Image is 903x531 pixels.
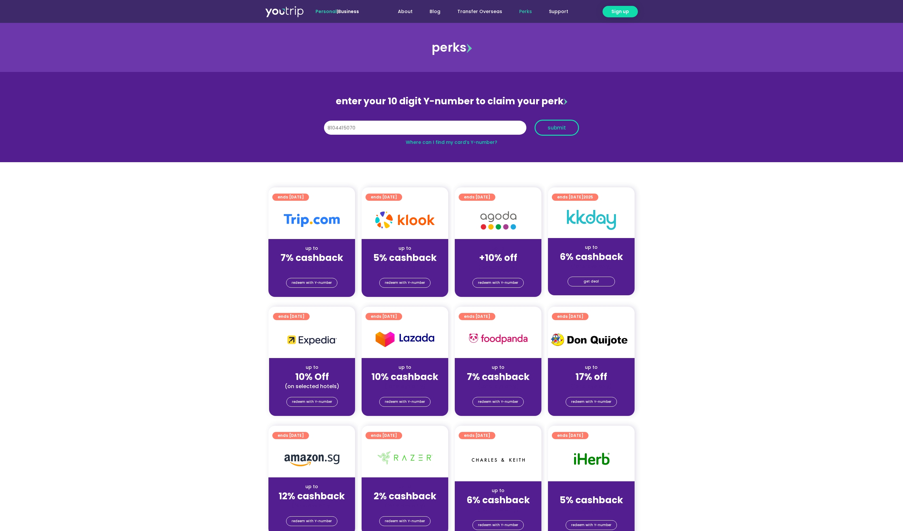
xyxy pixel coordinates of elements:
span: Personal [315,8,337,15]
a: Transfer Overseas [449,6,511,18]
div: (for stays only) [553,383,629,390]
a: ends [DATE] [459,313,495,320]
a: redeem with Y-number [286,397,338,407]
a: ends [DATE] [272,432,309,439]
a: Business [338,8,359,15]
div: (for stays only) [367,502,443,509]
span: ends [DATE] [278,194,304,201]
span: redeem with Y-number [385,517,425,526]
span: up to [492,245,504,251]
nav: Menu [377,6,577,18]
div: up to [274,245,350,252]
span: 2025 [583,194,593,200]
strong: 10% cashback [371,370,438,383]
div: enter your 10 digit Y-number to claim your perk [321,93,582,110]
button: submit [535,120,579,136]
div: (for stays only) [367,383,443,390]
span: submit [548,125,566,130]
div: up to [274,483,350,490]
strong: 6% cashback [560,250,623,263]
div: up to [553,487,629,494]
span: ends [DATE] [464,432,490,439]
span: | [315,8,359,15]
div: (for stays only) [460,264,536,271]
span: ends [DATE] [371,432,397,439]
span: ends [DATE] [464,194,490,201]
a: Blog [421,6,449,18]
strong: 7% cashback [281,251,343,264]
span: Sign up [611,8,629,15]
div: up to [553,244,629,251]
span: redeem with Y-number [571,521,611,530]
a: redeem with Y-number [379,278,431,288]
span: ends [DATE] [557,313,583,320]
a: ends [DATE] [552,313,588,320]
strong: 5% cashback [373,251,437,264]
a: ends [DATE] [459,432,495,439]
div: up to [460,487,536,494]
div: up to [367,364,443,371]
span: ends [DATE] [371,194,397,201]
div: (for stays only) [274,264,350,271]
span: get deal [584,277,599,286]
span: ends [DATE] [464,313,490,320]
strong: 5% cashback [560,494,623,506]
span: redeem with Y-number [478,521,518,530]
strong: 7% cashback [467,370,530,383]
a: redeem with Y-number [379,397,431,407]
div: up to [367,483,443,490]
span: ends [DATE] [557,194,593,201]
div: (for stays only) [367,264,443,271]
a: ends [DATE] [273,313,310,320]
a: get deal [568,277,615,286]
strong: 2% cashback [374,490,436,503]
a: redeem with Y-number [379,516,431,526]
div: (for stays only) [274,502,350,509]
a: Perks [511,6,540,18]
div: up to [553,364,629,371]
a: redeem with Y-number [472,520,524,530]
a: redeem with Y-number [472,278,524,288]
span: redeem with Y-number [385,397,425,406]
a: ends [DATE] [552,432,588,439]
a: Where can I find my card’s Y-number? [406,139,497,146]
span: redeem with Y-number [292,278,332,287]
div: (for stays only) [460,383,536,390]
div: (for stays only) [553,506,629,513]
a: About [389,6,421,18]
div: (on selected hotels) [274,383,350,390]
span: ends [DATE] [278,432,304,439]
span: redeem with Y-number [292,397,332,406]
form: Y Number [324,120,579,141]
a: ends [DATE] [366,194,402,201]
span: redeem with Y-number [385,278,425,287]
span: redeem with Y-number [292,517,332,526]
div: up to [367,245,443,252]
span: ends [DATE] [371,313,397,320]
input: 10 digit Y-number (e.g. 8123456789) [324,121,526,135]
span: redeem with Y-number [478,397,518,406]
a: redeem with Y-number [286,278,337,288]
a: ends [DATE] [459,194,495,201]
a: redeem with Y-number [566,397,617,407]
div: up to [460,364,536,371]
a: ends [DATE] [272,194,309,201]
a: redeem with Y-number [286,516,337,526]
div: (for stays only) [460,506,536,513]
strong: 6% cashback [467,494,530,506]
strong: +10% off [479,251,517,264]
strong: 12% cashback [279,490,345,503]
a: redeem with Y-number [472,397,524,407]
strong: 10% Off [295,370,329,383]
span: redeem with Y-number [571,397,611,406]
div: (for stays only) [553,263,629,270]
strong: 17% off [575,370,607,383]
a: ends [DATE]2025 [552,194,598,201]
a: redeem with Y-number [566,520,617,530]
a: Sign up [603,6,638,17]
div: up to [274,364,350,371]
a: ends [DATE] [366,432,402,439]
span: ends [DATE] [557,432,583,439]
a: ends [DATE] [366,313,402,320]
span: ends [DATE] [278,313,304,320]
